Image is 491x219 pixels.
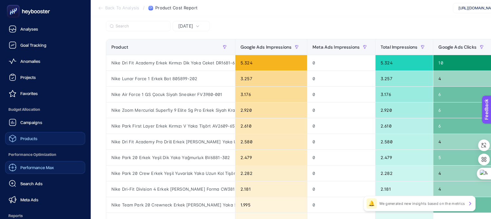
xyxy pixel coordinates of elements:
div: Nike Zoom Mercurial Superfly 9 Elite Sg Pro Erkek Siyah Krampon DJ5166-040 [106,102,235,118]
div: 2.479 [375,150,433,165]
div: 5.324 [235,55,307,71]
span: Performance Max [20,165,54,170]
span: Meta Ads [20,197,38,202]
div: 2.181 [235,181,307,197]
p: We generated new insights based on the metrics [379,201,465,206]
div: 🔔 [366,198,377,209]
div: 3.257 [235,71,307,86]
span: Meta Ads Impressions [312,44,360,50]
span: / [143,5,145,10]
div: Nike Air Force 1 GS Çocuk Siyah Sneaker FV3980-001 [106,87,235,102]
div: 3.176 [235,87,307,102]
span: Google Ads Impressions [240,44,292,50]
div: 3.176 [375,87,433,102]
a: Products [5,132,85,145]
a: Anomalies [5,55,85,68]
span: Feedback [4,2,25,7]
span: Favorites [20,91,38,96]
a: Performance Max [5,161,85,174]
a: Projects [5,71,85,84]
div: 2.580 [375,134,433,149]
div: 2.610 [235,118,307,134]
span: Anomalies [20,59,40,64]
div: 2.181 [375,181,433,197]
span: Campaigns [20,120,42,125]
span: Projects [20,75,36,80]
span: Product [111,44,128,50]
span: Google Ads Clicks [438,44,476,50]
span: Product Cost Report [155,5,197,11]
div: 0 [307,55,375,71]
a: Meta Ads [5,193,85,206]
div: Nike Dri Fit Academy Pro Drill Erkek [PERSON_NAME] Yaka Uzun Kol Tişört DH9230-463 [106,134,235,149]
div: 5.324 [375,55,433,71]
span: Performance Optimization [5,148,85,161]
span: Back To Analysis [105,5,139,11]
div: 2.920 [375,102,433,118]
div: 2.580 [235,134,307,149]
div: Nike Dri-Fit Division 4 Erkek [PERSON_NAME] Forma CW3813-103 [106,181,235,197]
a: Analyses [5,23,85,35]
div: Nike Park First Layer Erkek Kırmızı V Yaka Tişört AV2609-657 [106,118,235,134]
span: Analyses [20,26,38,32]
a: Goal Tracking [5,39,85,52]
a: Search Ads [5,177,85,190]
div: 2.479 [235,150,307,165]
div: 0 [307,166,375,181]
div: 2.282 [375,166,433,181]
div: 0 [307,134,375,149]
div: 0 [307,87,375,102]
div: Nike Park 20 Crew Erkek Yeşil Yuvarlak Yaka Uzun Kol Tişört BV6875-302 [106,166,235,181]
input: Search [116,24,167,29]
span: Products [20,136,37,141]
div: 0 [307,71,375,86]
div: Nike Park 20 Erkek Yeşil Dik Yaka Yağmurluk BV6881-302 [106,150,235,165]
div: 2.920 [235,102,307,118]
div: Nike Team Park 20 Crewneck Erkek [PERSON_NAME] Yaka Sweatshirt CW6902-071 [106,197,235,213]
div: 0 [307,150,375,165]
div: 0 [307,102,375,118]
span: Total Impressions [381,44,417,50]
div: 3.257 [375,71,433,86]
div: 1.995 [235,197,307,213]
span: Goal Tracking [20,43,46,48]
a: Campaigns [5,116,85,129]
div: Nike Lunar Force 1 Erkek Bot 805899-202 [106,71,235,86]
div: 2.610 [375,118,433,134]
div: 0 [307,197,375,213]
div: 0 [307,181,375,197]
div: 0 [307,118,375,134]
div: Nike Dri Fit Academy Erkek Kırmızı Dik Yaka Ceket DR1681-657 [106,55,235,71]
span: [DATE] [178,23,193,29]
a: Favorites [5,87,85,100]
span: Budget Allocation [5,103,85,116]
div: 2.282 [235,166,307,181]
span: Search Ads [20,181,43,186]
